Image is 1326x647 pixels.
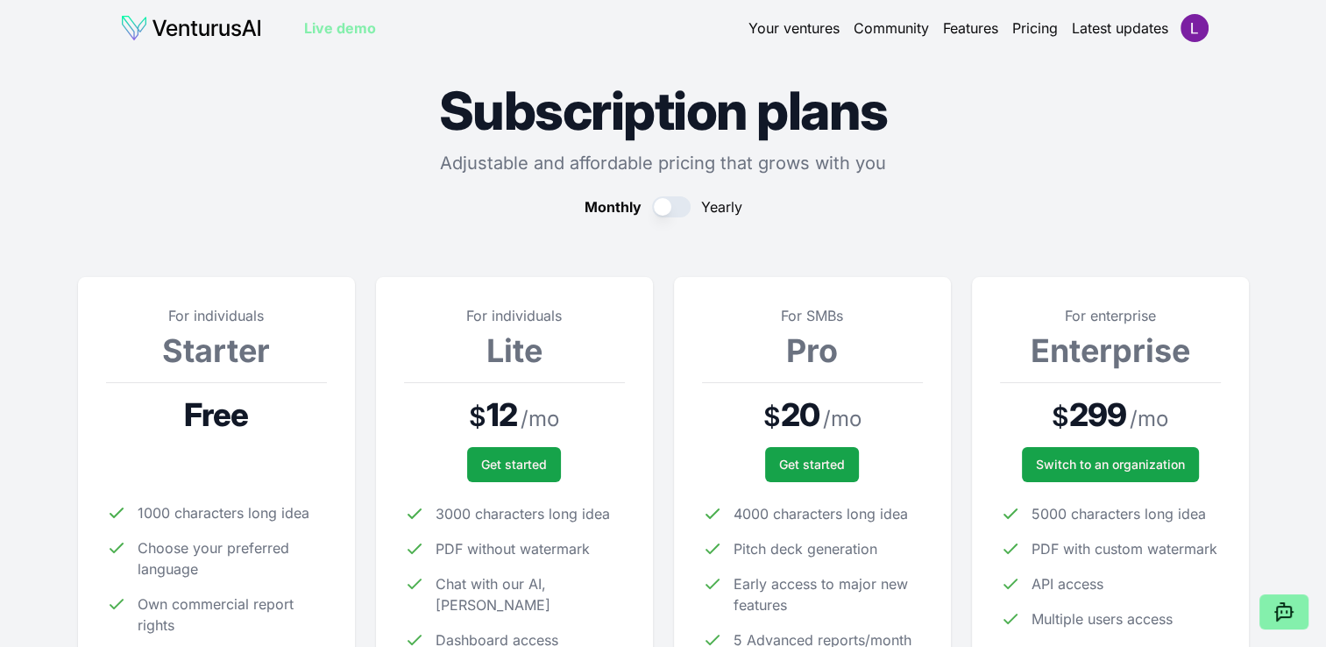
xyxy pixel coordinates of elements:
span: / mo [521,405,559,433]
p: For individuals [106,305,327,326]
h3: Pro [702,333,923,368]
span: / mo [823,405,862,433]
span: 20 [780,397,819,432]
a: Your ventures [748,18,840,39]
span: API access [1032,573,1103,594]
a: Switch to an organization [1022,447,1199,482]
span: Pitch deck generation [734,538,877,559]
span: PDF without watermark [436,538,590,559]
span: Monthly [585,196,642,217]
span: 12 [486,397,517,432]
span: Yearly [701,196,742,217]
p: Adjustable and affordable pricing that grows with you [78,151,1249,175]
span: Own commercial report rights [138,594,327,636]
img: logo [120,14,262,42]
a: Pricing [1012,18,1058,39]
h3: Starter [106,333,327,368]
span: Early access to major new features [734,573,923,615]
span: Chat with our AI, [PERSON_NAME] [436,573,625,615]
span: / mo [1130,405,1168,433]
span: 299 [1069,397,1126,432]
span: 5000 characters long idea [1032,503,1206,524]
span: Get started [481,456,547,473]
p: For individuals [404,305,625,326]
button: Get started [467,447,561,482]
span: 1000 characters long idea [138,502,309,523]
button: Get started [765,447,859,482]
a: Latest updates [1072,18,1168,39]
span: 3000 characters long idea [436,503,610,524]
h3: Lite [404,333,625,368]
img: ACg8ocIyktEWjwAkxnvkwxFfmaIhkmXFH3SjCfMuxxgOCG67yAYBKw=s96-c [1181,14,1209,42]
h1: Subscription plans [78,84,1249,137]
span: $ [1052,401,1069,432]
span: $ [762,401,780,432]
span: $ [469,401,486,432]
a: Live demo [304,18,376,39]
a: Community [854,18,929,39]
span: PDF with custom watermark [1032,538,1217,559]
a: Features [943,18,998,39]
h3: Enterprise [1000,333,1221,368]
p: For enterprise [1000,305,1221,326]
span: Choose your preferred language [138,537,327,579]
p: For SMBs [702,305,923,326]
span: Free [184,397,248,432]
span: Get started [779,456,845,473]
span: 4000 characters long idea [734,503,908,524]
span: Multiple users access [1032,608,1173,629]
